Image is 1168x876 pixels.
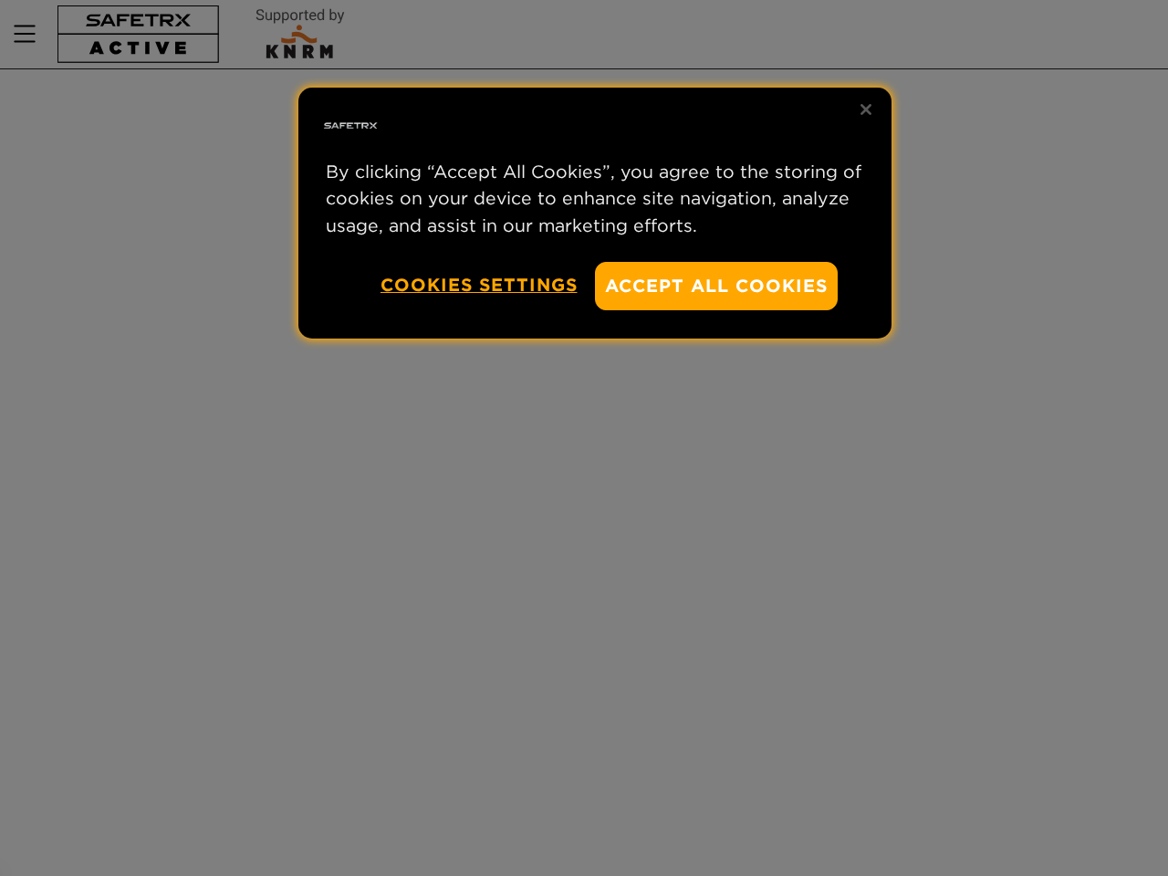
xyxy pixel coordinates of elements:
button: Cookies Settings [381,262,578,308]
button: Close [846,89,886,130]
img: Safe Tracks [321,97,380,155]
button: Accept All Cookies [595,262,838,310]
div: Privacy [298,88,892,339]
p: By clicking “Accept All Cookies”, you agree to the storing of cookies on your device to enhance s... [326,159,864,239]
